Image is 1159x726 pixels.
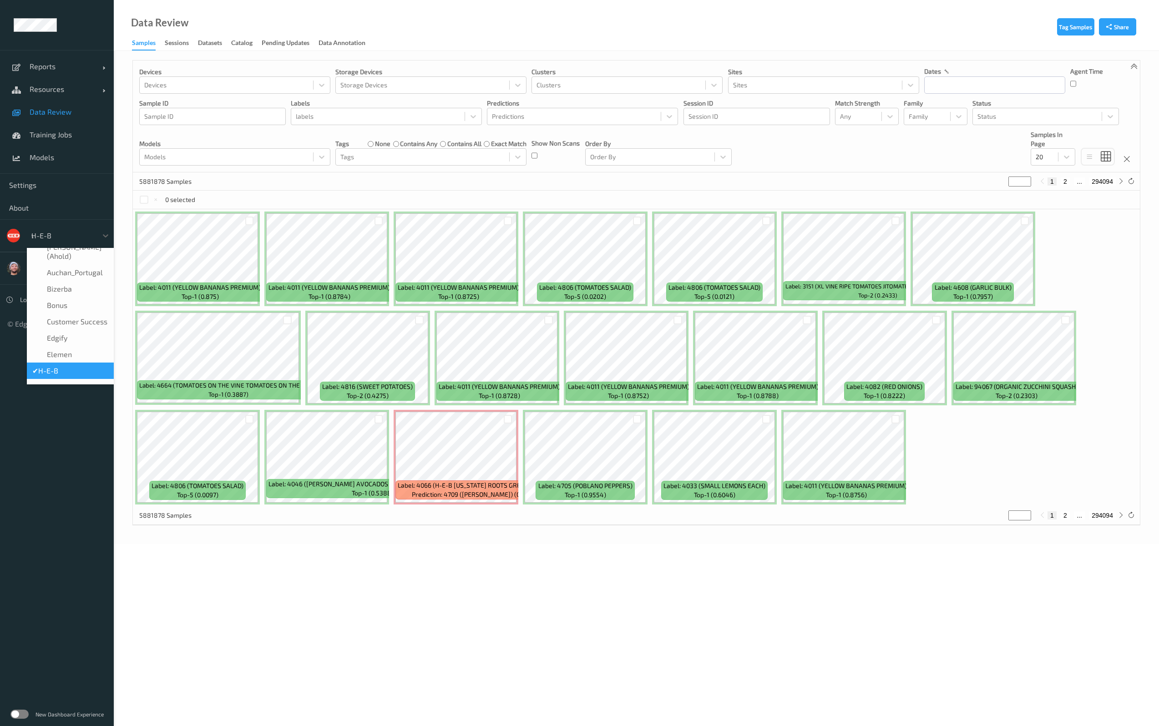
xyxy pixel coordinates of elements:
[447,139,481,148] label: contains all
[165,37,198,50] a: Sessions
[231,37,262,50] a: Catalog
[491,139,526,148] label: exact match
[785,282,971,291] span: Label: 3151 (XL VINE RIPE TOMATOES JITOMATE MADURO/VINA X-GDE)
[683,99,830,108] p: Session ID
[996,391,1038,400] span: top-2 (0.2303)
[322,382,413,391] span: Label: 4816 (SWEET POTATOES)
[291,99,482,108] p: labels
[538,481,633,490] span: Label: 4705 (POBLANO PEPPERS)
[737,391,779,400] span: top-1 (0.8788)
[1048,177,1057,186] button: 1
[198,38,222,50] div: Datasets
[953,292,993,301] span: top-1 (0.7957)
[531,67,723,76] p: Clusters
[400,139,437,148] label: contains any
[565,490,606,499] span: top-1 (0.9554)
[568,382,689,391] span: Label: 4011 (YELLOW BANANAS PREMIUM)
[262,37,319,50] a: Pending Updates
[412,490,538,499] span: Prediction: 4709 ([PERSON_NAME]) (0.2374)
[268,479,476,489] span: Label: 4046 ([PERSON_NAME] AVOCADOS AGUACATES [PERSON_NAME])
[438,292,479,301] span: top-1 (0.8725)
[139,99,286,108] p: Sample ID
[487,99,678,108] p: Predictions
[439,382,560,391] span: Label: 4011 (YELLOW BANANAS PREMIUM)
[785,481,907,490] span: Label: 4011 (YELLOW BANANAS PREMIUM)
[1074,511,1085,519] button: ...
[131,18,188,27] div: Data Review
[694,292,734,301] span: top-5 (0.0121)
[139,283,261,292] span: Label: 4011 (YELLOW BANANAS PREMIUM)
[165,38,189,50] div: Sessions
[208,390,248,399] span: top-1 (0.3887)
[262,38,309,50] div: Pending Updates
[319,37,375,50] a: Data Annotation
[972,99,1119,108] p: Status
[608,391,649,400] span: top-1 (0.8752)
[139,511,208,520] p: 5881878 Samples
[398,481,552,490] span: Label: 4066 (H-E-B [US_STATE] ROOTS GREEN BEANS)
[182,292,219,301] span: top-1 (0.875)
[956,382,1078,391] span: Label: 94067 (ORGANIC ZUCCHINI SQUASH)
[1070,67,1103,76] p: Agent Time
[697,382,819,391] span: Label: 4011 (YELLOW BANANAS PREMIUM)
[139,67,330,76] p: Devices
[694,490,735,499] span: top-1 (0.6046)
[165,195,195,204] p: 0 selected
[139,139,330,148] p: Models
[663,481,765,490] span: Label: 4033 (SMALL LEMONS EACH)
[139,177,208,186] p: 5881878 Samples
[835,99,899,108] p: Match Strength
[858,291,897,300] span: top-2 (0.2433)
[1089,511,1116,519] button: 294094
[826,490,867,499] span: top-1 (0.8756)
[1048,511,1057,519] button: 1
[668,283,760,292] span: Label: 4806 (TOMATOES SALAD)
[924,67,941,76] p: dates
[728,67,919,76] p: Sites
[398,283,519,292] span: Label: 4011 (YELLOW BANANAS PREMIUM)
[1074,177,1085,186] button: ...
[1061,177,1070,186] button: 2
[139,381,317,390] span: Label: 4664 (TOMATOES ON THE VINE TOMATOES ON THE VINE)
[335,67,526,76] p: Storage Devices
[479,391,520,400] span: top-1 (0.8728)
[152,481,243,490] span: Label: 4806 (TOMATOES SALAD)
[375,139,390,148] label: none
[132,37,165,50] a: Samples
[1099,18,1136,35] button: Share
[319,38,365,50] div: Data Annotation
[539,283,631,292] span: Label: 4806 (TOMATOES SALAD)
[132,38,156,50] div: Samples
[177,490,218,499] span: top-5 (0.0097)
[309,292,350,301] span: top-1 (0.8784)
[585,139,732,148] p: Order By
[864,391,905,400] span: top-1 (0.8222)
[1089,177,1116,186] button: 294094
[231,38,253,50] div: Catalog
[1031,130,1075,148] p: Samples In Page
[352,489,394,498] span: top-1 (0.5388)
[1061,511,1070,519] button: 2
[564,292,606,301] span: top-5 (0.0202)
[335,139,349,148] p: Tags
[1057,18,1094,35] button: Tag Samples
[531,139,580,148] p: Show Non Scans
[935,283,1012,292] span: Label: 4608 (GARLIC BULK)
[347,391,389,400] span: top-2 (0.4275)
[846,382,922,391] span: Label: 4082 (RED ONIONS)
[198,37,231,50] a: Datasets
[268,283,390,292] span: Label: 4011 (YELLOW BANANAS PREMIUM)
[904,99,967,108] p: Family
